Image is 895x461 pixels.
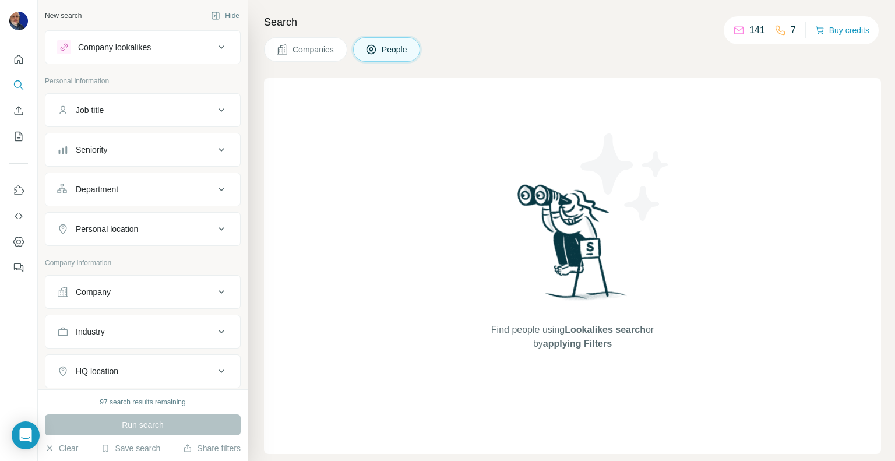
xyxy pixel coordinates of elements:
[45,175,240,203] button: Department
[9,100,28,121] button: Enrich CSV
[264,14,881,30] h4: Search
[9,12,28,30] img: Avatar
[45,76,241,86] p: Personal information
[76,286,111,298] div: Company
[100,397,185,407] div: 97 search results remaining
[573,125,678,230] img: Surfe Illustration - Stars
[76,104,104,116] div: Job title
[45,136,240,164] button: Seniority
[76,365,118,377] div: HQ location
[9,231,28,252] button: Dashboard
[512,181,633,311] img: Surfe Illustration - Woman searching with binoculars
[382,44,408,55] span: People
[9,49,28,70] button: Quick start
[45,10,82,21] div: New search
[749,23,765,37] p: 141
[45,33,240,61] button: Company lookalikes
[76,184,118,195] div: Department
[9,206,28,227] button: Use Surfe API
[9,257,28,278] button: Feedback
[543,339,612,349] span: applying Filters
[9,180,28,201] button: Use Surfe on LinkedIn
[45,318,240,346] button: Industry
[9,126,28,147] button: My lists
[293,44,335,55] span: Companies
[76,223,138,235] div: Personal location
[565,325,646,335] span: Lookalikes search
[76,326,105,337] div: Industry
[9,75,28,96] button: Search
[45,215,240,243] button: Personal location
[78,41,151,53] div: Company lookalikes
[183,442,241,454] button: Share filters
[45,442,78,454] button: Clear
[45,357,240,385] button: HQ location
[45,278,240,306] button: Company
[479,323,665,351] span: Find people using or by
[791,23,796,37] p: 7
[203,7,248,24] button: Hide
[76,144,107,156] div: Seniority
[45,258,241,268] p: Company information
[815,22,869,38] button: Buy credits
[45,96,240,124] button: Job title
[12,421,40,449] div: Open Intercom Messenger
[101,442,160,454] button: Save search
